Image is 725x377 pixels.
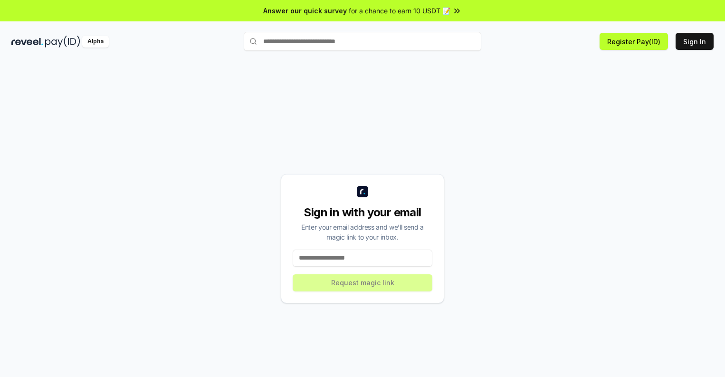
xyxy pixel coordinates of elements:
button: Sign In [676,33,714,50]
div: Alpha [82,36,109,48]
div: Sign in with your email [293,205,432,220]
img: pay_id [45,36,80,48]
span: for a chance to earn 10 USDT 📝 [349,6,450,16]
div: Enter your email address and we’ll send a magic link to your inbox. [293,222,432,242]
img: logo_small [357,186,368,197]
button: Register Pay(ID) [600,33,668,50]
span: Answer our quick survey [263,6,347,16]
img: reveel_dark [11,36,43,48]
